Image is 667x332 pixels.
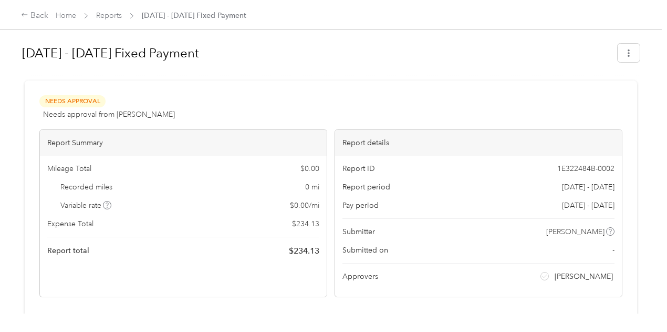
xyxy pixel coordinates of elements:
[562,182,614,193] span: [DATE] - [DATE]
[557,163,614,174] span: 1E322484B-0002
[335,130,622,156] div: Report details
[47,163,91,174] span: Mileage Total
[342,200,379,211] span: Pay period
[22,41,610,66] h1: Sep 1 - 30, 2025 Fixed Payment
[43,109,175,120] span: Needs approval from [PERSON_NAME]
[608,273,667,332] iframe: Everlance-gr Chat Button Frame
[290,200,319,211] span: $ 0.00 / mi
[300,163,319,174] span: $ 0.00
[21,9,48,22] div: Back
[60,182,112,193] span: Recorded miles
[342,245,388,256] span: Submitted on
[96,11,122,20] a: Reports
[342,271,378,282] span: Approvers
[612,245,614,256] span: -
[142,10,246,21] span: [DATE] - [DATE] Fixed Payment
[555,271,613,282] span: [PERSON_NAME]
[289,245,319,257] span: $ 234.13
[60,200,112,211] span: Variable rate
[342,182,390,193] span: Report period
[47,245,89,256] span: Report total
[342,163,375,174] span: Report ID
[56,11,76,20] a: Home
[39,95,106,107] span: Needs Approval
[292,218,319,229] span: $ 234.13
[342,226,375,237] span: Submitter
[40,130,327,156] div: Report Summary
[562,200,614,211] span: [DATE] - [DATE]
[47,218,93,229] span: Expense Total
[305,182,319,193] span: 0 mi
[546,226,605,237] span: [PERSON_NAME]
